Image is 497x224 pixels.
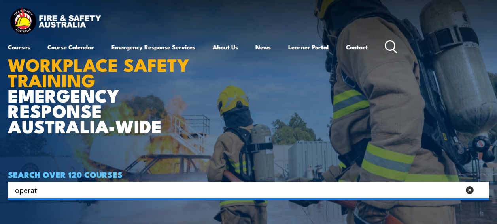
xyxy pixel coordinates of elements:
[213,37,238,56] a: About Us
[8,37,30,56] a: Courses
[8,170,489,179] h4: SEARCH OVER 120 COURSES
[15,184,461,196] input: Search input
[47,37,94,56] a: Course Calendar
[346,37,368,56] a: Contact
[475,185,486,196] button: Search magnifier button
[288,37,329,56] a: Learner Portal
[8,37,201,134] h1: EMERGENCY RESPONSE AUSTRALIA-WIDE
[111,37,195,56] a: Emergency Response Services
[255,37,271,56] a: News
[17,185,462,196] form: Search form
[8,50,189,93] strong: WORKPLACE SAFETY TRAINING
